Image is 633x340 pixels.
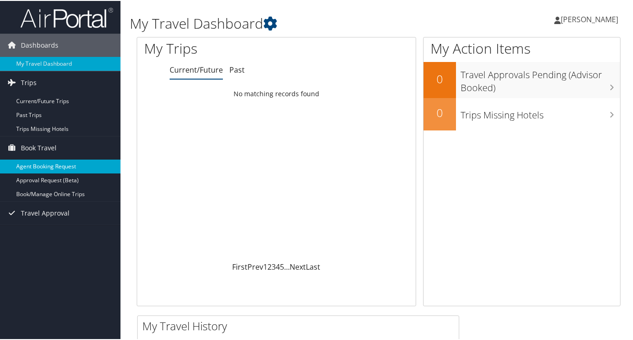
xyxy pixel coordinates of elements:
[272,261,276,271] a: 3
[21,136,57,159] span: Book Travel
[280,261,284,271] a: 5
[424,104,456,120] h2: 0
[554,5,627,32] a: [PERSON_NAME]
[276,261,280,271] a: 4
[424,97,620,130] a: 0Trips Missing Hotels
[424,61,620,97] a: 0Travel Approvals Pending (Advisor Booked)
[137,85,416,101] td: No matching records found
[20,6,113,28] img: airportal-logo.png
[461,63,620,93] h3: Travel Approvals Pending (Advisor Booked)
[561,13,618,24] span: [PERSON_NAME]
[21,201,70,224] span: Travel Approval
[144,38,292,57] h1: My Trips
[424,38,620,57] h1: My Action Items
[229,64,245,74] a: Past
[232,261,247,271] a: First
[263,261,267,271] a: 1
[130,13,462,32] h1: My Travel Dashboard
[284,261,290,271] span: …
[21,70,37,93] span: Trips
[170,64,223,74] a: Current/Future
[461,103,620,121] h3: Trips Missing Hotels
[21,33,58,56] span: Dashboards
[142,317,459,333] h2: My Travel History
[267,261,272,271] a: 2
[306,261,320,271] a: Last
[424,70,456,86] h2: 0
[290,261,306,271] a: Next
[247,261,263,271] a: Prev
